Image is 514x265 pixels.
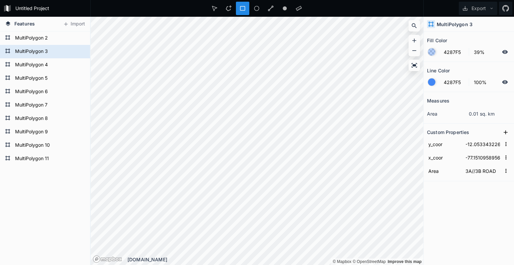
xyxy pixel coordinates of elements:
[388,259,422,264] a: Map feedback
[127,256,423,263] div: [DOMAIN_NAME]
[464,166,501,176] input: Empty
[469,110,511,117] dd: 0.01 sq. km
[464,152,501,162] input: Empty
[60,19,88,29] button: Import
[93,255,122,263] a: Mapbox logo
[353,259,386,264] a: OpenStreetMap
[459,2,497,15] button: Export
[427,65,450,76] h2: Line Color
[427,127,469,137] h2: Custom Properties
[427,139,461,149] input: Name
[427,110,469,117] dt: area
[437,21,473,28] h4: MultiPolygon 3
[14,20,35,27] span: Features
[427,35,447,46] h2: Fill Color
[333,259,351,264] a: Mapbox
[464,139,501,149] input: Empty
[427,152,461,162] input: Name
[427,95,449,106] h2: Measures
[427,166,461,176] input: Name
